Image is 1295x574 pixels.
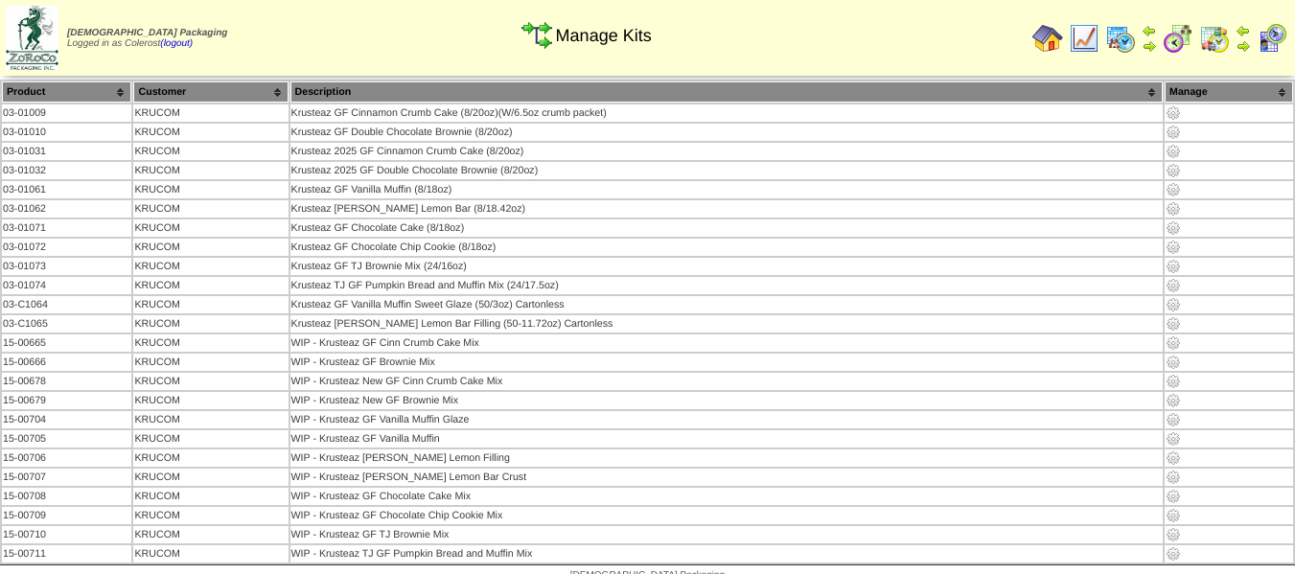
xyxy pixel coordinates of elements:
td: KRUCOM [133,239,288,256]
img: Manage Kit [1166,355,1181,370]
td: KRUCOM [133,354,288,371]
th: Manage [1165,81,1293,103]
td: 15-00666 [2,354,131,371]
td: Krusteaz GF Chocolate Cake (8/18oz) [290,219,1164,237]
td: 03-C1065 [2,315,131,333]
img: line_graph.gif [1069,23,1099,54]
td: KRUCOM [133,181,288,198]
td: KRUCOM [133,488,288,505]
td: KRUCOM [133,507,288,524]
td: WIP - Krusteaz [PERSON_NAME] Lemon Filling [290,449,1164,467]
td: KRUCOM [133,315,288,333]
td: KRUCOM [133,334,288,352]
img: calendarblend.gif [1163,23,1193,54]
img: Manage Kit [1166,163,1181,178]
td: 03-01071 [2,219,131,237]
th: Description [290,81,1164,103]
td: 03-01072 [2,239,131,256]
td: WIP - Krusteaz TJ GF Pumpkin Bread and Muffin Mix [290,545,1164,563]
td: WIP - Krusteaz GF Vanilla Muffin [290,430,1164,448]
img: Manage Kit [1166,105,1181,121]
td: KRUCOM [133,143,288,160]
td: KRUCOM [133,296,288,313]
span: Manage Kits [556,26,652,46]
td: 03-01009 [2,104,131,122]
td: KRUCOM [133,219,288,237]
td: Krusteaz GF Chocolate Chip Cookie (8/18oz) [290,239,1164,256]
td: 15-00665 [2,334,131,352]
td: 03-01032 [2,162,131,179]
img: workflow.gif [521,20,552,51]
td: 03-01073 [2,258,131,275]
td: 03-01061 [2,181,131,198]
td: Krusteaz GF Vanilla Muffin Sweet Glaze (50/3oz) Cartonless [290,296,1164,313]
img: Manage Kit [1166,297,1181,312]
td: KRUCOM [133,392,288,409]
td: Krusteaz 2025 GF Cinnamon Crumb Cake (8/20oz) [290,143,1164,160]
td: KRUCOM [133,411,288,428]
img: Manage Kit [1166,393,1181,408]
td: Krusteaz GF TJ Brownie Mix (24/16oz) [290,258,1164,275]
td: WIP - Krusteaz GF Chocolate Cake Mix [290,488,1164,505]
td: 15-00707 [2,469,131,486]
td: KRUCOM [133,430,288,448]
td: KRUCOM [133,258,288,275]
img: Manage Kit [1166,144,1181,159]
img: Manage Kit [1166,182,1181,197]
td: 03-01010 [2,124,131,141]
td: KRUCOM [133,277,288,294]
img: Manage Kit [1166,412,1181,427]
img: Manage Kit [1166,125,1181,140]
td: Krusteaz TJ GF Pumpkin Bread and Muffin Mix (24/17.5oz) [290,277,1164,294]
img: arrowright.gif [1236,38,1251,54]
img: zoroco-logo-small.webp [6,6,58,70]
td: WIP - Krusteaz GF TJ Brownie Mix [290,526,1164,543]
td: 15-00679 [2,392,131,409]
th: Customer [133,81,288,103]
td: KRUCOM [133,104,288,122]
img: Manage Kit [1166,259,1181,274]
img: calendarinout.gif [1199,23,1230,54]
img: Manage Kit [1166,278,1181,293]
td: KRUCOM [133,162,288,179]
img: arrowleft.gif [1236,23,1251,38]
img: Manage Kit [1166,374,1181,389]
img: Manage Kit [1166,450,1181,466]
td: WIP - Krusteaz GF Cinn Crumb Cake Mix [290,334,1164,352]
img: Manage Kit [1166,470,1181,485]
td: 15-00704 [2,411,131,428]
td: WIP - Krusteaz New GF Brownie Mix [290,392,1164,409]
img: Manage Kit [1166,201,1181,217]
td: KRUCOM [133,200,288,218]
img: Manage Kit [1166,431,1181,447]
td: WIP - Krusteaz GF Vanilla Muffin Glaze [290,411,1164,428]
img: home.gif [1032,23,1063,54]
span: [DEMOGRAPHIC_DATA] Packaging [67,28,227,38]
td: Krusteaz [PERSON_NAME] Lemon Bar (8/18.42oz) [290,200,1164,218]
img: calendarprod.gif [1105,23,1136,54]
img: Manage Kit [1166,316,1181,332]
span: Logged in as Colerost [67,28,227,49]
td: 15-00708 [2,488,131,505]
td: Krusteaz GF Double Chocolate Brownie (8/20oz) [290,124,1164,141]
img: Manage Kit [1166,335,1181,351]
td: 15-00709 [2,507,131,524]
td: KRUCOM [133,545,288,563]
img: arrowright.gif [1142,38,1157,54]
td: 15-00710 [2,526,131,543]
td: WIP - Krusteaz [PERSON_NAME] Lemon Bar Crust [290,469,1164,486]
td: Krusteaz GF Cinnamon Crumb Cake (8/20oz)(W/6.5oz crumb packet) [290,104,1164,122]
td: WIP - Krusteaz GF Chocolate Chip Cookie Mix [290,507,1164,524]
a: (logout) [160,38,193,49]
td: KRUCOM [133,124,288,141]
td: Krusteaz [PERSON_NAME] Lemon Bar Filling (50-11.72oz) Cartonless [290,315,1164,333]
td: KRUCOM [133,373,288,390]
img: calendarcustomer.gif [1257,23,1287,54]
td: WIP - Krusteaz New GF Cinn Crumb Cake Mix [290,373,1164,390]
img: Manage Kit [1166,240,1181,255]
td: KRUCOM [133,449,288,467]
td: WIP - Krusteaz GF Brownie Mix [290,354,1164,371]
img: Manage Kit [1166,527,1181,542]
td: 15-00705 [2,430,131,448]
td: 03-01031 [2,143,131,160]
